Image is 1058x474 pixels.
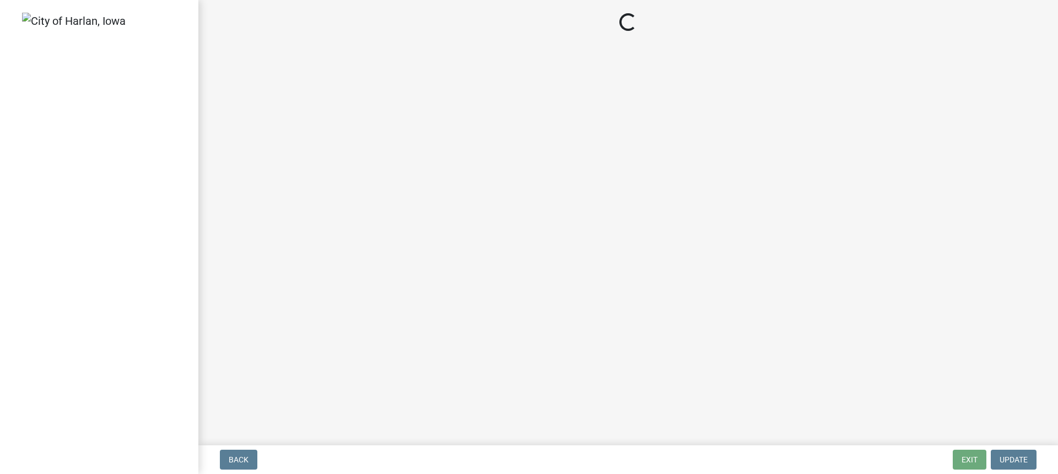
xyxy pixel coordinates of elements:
[22,13,126,29] img: City of Harlan, Iowa
[1000,455,1028,464] span: Update
[991,450,1037,470] button: Update
[229,455,249,464] span: Back
[953,450,986,470] button: Exit
[220,450,257,470] button: Back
